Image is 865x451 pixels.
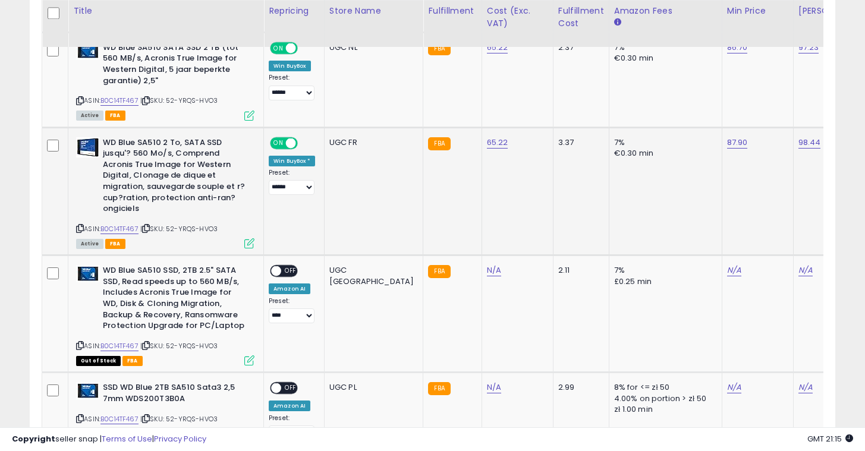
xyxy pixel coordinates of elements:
a: N/A [727,381,741,393]
b: WD Blue SA510 SSD, 2TB 2.5" SATA SSD, Read speeds up to 560 MB/s, Includes Acronis True Image for... [103,265,247,334]
span: | SKU: 52-YRQS-HVO3 [140,96,218,105]
a: 97.23 [798,42,819,53]
small: FBA [428,382,450,395]
div: Win BuyBox [269,61,311,71]
div: ASIN: [76,382,254,437]
div: 7% [614,137,713,148]
a: B0C14TF467 [100,341,139,351]
div: seller snap | | [12,434,206,445]
div: 3.37 [558,137,600,148]
div: Preset: [269,169,315,195]
div: ASIN: [76,265,254,364]
div: Min Price [727,5,788,17]
div: ASIN: [76,42,254,119]
span: ON [271,138,286,148]
img: 31jQY2GoCgL._SL40_.jpg [76,382,100,399]
b: WD Blue SA510 SATA SSD 2 TB (tot 560 MB/s, Acronis True Image for Western Digital, 5 jaar beperkt... [103,42,247,89]
a: 86.70 [727,42,748,53]
b: SSD WD Blue 2TB SA510 Sata3 2,5 7mm WDS200T3B0A [103,382,247,407]
a: N/A [487,381,501,393]
span: OFF [296,43,315,53]
span: 2025-08-16 21:15 GMT [807,433,853,444]
img: 31jQY2GoCgL._SL40_.jpg [76,42,100,59]
strong: Copyright [12,433,55,444]
a: N/A [798,381,813,393]
span: ON [271,43,286,53]
span: FBA [105,239,125,249]
a: N/A [727,264,741,276]
div: Cost (Exc. VAT) [487,5,548,30]
a: N/A [487,264,501,276]
div: Preset: [269,414,315,441]
div: Preset: [269,297,315,324]
div: Repricing [269,5,319,17]
small: FBA [428,265,450,278]
div: Fulfillment [428,5,476,17]
a: B0C14TF467 [100,96,139,106]
div: Amazon AI [269,283,310,294]
span: OFF [281,266,300,276]
small: Amazon Fees. [614,17,621,28]
div: 4.00% on portion > zł 50 [614,393,713,404]
div: Title [73,5,259,17]
span: | SKU: 52-YRQS-HVO3 [140,224,218,234]
span: All listings currently available for purchase on Amazon [76,239,103,249]
div: UGC NL [329,42,414,53]
a: 65.22 [487,42,508,53]
div: €0.30 min [614,53,713,64]
div: 7% [614,42,713,53]
div: 2.99 [558,382,600,393]
a: Terms of Use [102,433,152,444]
span: FBA [122,356,143,366]
a: 98.44 [798,137,821,149]
div: 2.37 [558,42,600,53]
div: ASIN: [76,137,254,248]
span: | SKU: 52-YRQS-HVO3 [140,341,218,351]
div: Preset: [269,74,315,100]
div: Win BuyBox * [269,156,315,166]
span: All listings that are currently out of stock and unavailable for purchase on Amazon [76,356,121,366]
div: £0.25 min [614,276,713,287]
span: All listings currently available for purchase on Amazon [76,111,103,121]
span: | SKU: 52-YRQS-HVO3 [140,414,218,424]
img: 41K2laCj8JL._SL40_.jpg [76,137,100,157]
div: Amazon AI [269,400,310,411]
div: Store Name [329,5,419,17]
a: 65.22 [487,137,508,149]
span: FBA [105,111,125,121]
small: FBA [428,42,450,55]
div: zł 1.00 min [614,404,713,415]
div: UGC [GEOGRAPHIC_DATA] [329,265,414,286]
div: Fulfillment Cost [558,5,604,30]
span: OFF [281,383,300,393]
b: WD Blue SA510 2 To, SATA SSD jusqu'? 560 Mo/s, Comprend Acronis True Image for Western Digital, C... [103,137,247,217]
div: UGC PL [329,382,414,393]
div: 8% for <= zł 50 [614,382,713,393]
div: €0.30 min [614,148,713,159]
a: 87.90 [727,137,748,149]
span: OFF [296,138,315,148]
div: 7% [614,265,713,276]
div: 2.11 [558,265,600,276]
div: UGC FR [329,137,414,148]
small: FBA [428,137,450,150]
a: B0C14TF467 [100,414,139,424]
div: Amazon Fees [614,5,717,17]
a: Privacy Policy [154,433,206,444]
a: B0C14TF467 [100,224,139,234]
a: N/A [798,264,813,276]
img: 31jQY2GoCgL._SL40_.jpg [76,265,100,282]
